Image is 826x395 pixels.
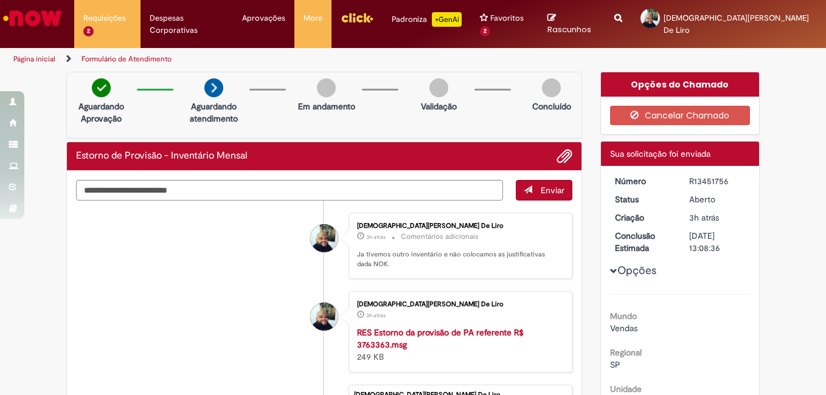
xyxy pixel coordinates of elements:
dt: Número [606,175,681,187]
a: Formulário de Atendimento [82,54,172,64]
img: check-circle-green.png [92,78,111,97]
span: 3h atrás [366,233,386,241]
span: Favoritos [490,12,524,24]
span: Despesas Corporativas [150,12,224,36]
span: Sua solicitação foi enviada [610,148,710,159]
div: [DEMOGRAPHIC_DATA][PERSON_NAME] De Liro [357,222,560,230]
div: [DEMOGRAPHIC_DATA][PERSON_NAME] De Liro [357,301,560,308]
span: SP [610,359,620,370]
p: Aguardando atendimento [184,100,243,125]
p: Concluído [532,100,571,112]
img: img-circle-grey.png [429,78,448,97]
dt: Status [606,193,681,205]
time: 27/08/2025 11:08:31 [366,312,386,319]
img: ServiceNow [1,6,64,30]
a: RES Estorno da provisão de PA referente R$ 3763363.msg [357,327,524,350]
div: Aberto [689,193,746,205]
span: 3h atrás [366,312,386,319]
b: Unidade [610,383,642,394]
div: Padroniza [392,12,462,27]
p: Ja tivemos outro inventário e não colocamos as justificativas dada NOK. [357,250,560,269]
ul: Trilhas de página [9,48,541,70]
img: img-circle-grey.png [317,78,336,97]
div: Cristiano Padilha De Liro [310,303,338,331]
span: 3h atrás [689,212,719,223]
button: Adicionar anexos [557,148,572,164]
a: Página inicial [13,54,55,64]
div: 249 KB [357,326,560,363]
span: Aprovações [242,12,285,24]
b: Regional [610,347,642,358]
button: Cancelar Chamado [610,106,751,125]
b: Mundo [610,311,637,321]
button: Enviar [516,180,572,201]
dt: Conclusão Estimada [606,230,681,254]
span: More [304,12,322,24]
p: Em andamento [298,100,355,112]
p: Aguardando Aprovação [72,100,131,125]
p: +GenAi [432,12,462,27]
small: Comentários adicionais [401,232,479,242]
img: arrow-next.png [204,78,223,97]
span: 2 [480,26,490,36]
div: 27/08/2025 11:08:33 [689,211,746,224]
span: [DEMOGRAPHIC_DATA][PERSON_NAME] De Liro [664,13,809,35]
img: click_logo_yellow_360x200.png [341,9,373,27]
span: Vendas [610,323,637,334]
div: [DATE] 13:08:36 [689,230,746,254]
div: Opções do Chamado [601,72,760,97]
span: Requisições [83,12,126,24]
span: 2 [83,26,94,36]
span: Rascunhos [547,24,591,35]
span: Enviar [541,185,564,196]
textarea: Digite sua mensagem aqui... [76,180,503,201]
div: R13451756 [689,175,746,187]
div: Cristiano Padilha De Liro [310,224,338,252]
time: 27/08/2025 11:15:58 [366,233,386,241]
h2: Estorno de Provisão - Inventário Mensal Histórico de tíquete [76,151,248,162]
a: Rascunhos [547,13,596,35]
dt: Criação [606,211,681,224]
img: img-circle-grey.png [542,78,561,97]
p: Validação [421,100,457,112]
